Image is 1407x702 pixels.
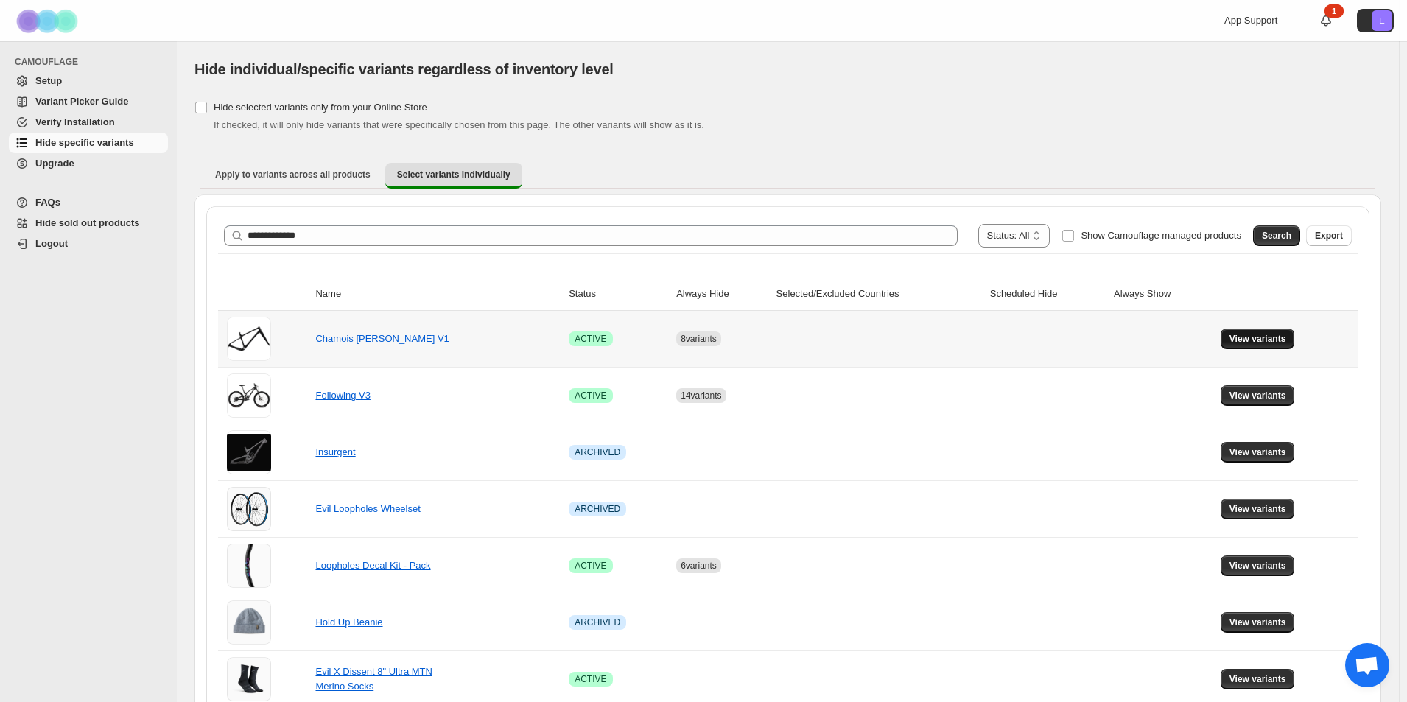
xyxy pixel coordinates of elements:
[194,61,614,77] span: Hide individual/specific variants regardless of inventory level
[1224,15,1277,26] span: App Support
[9,153,168,174] a: Upgrade
[575,560,606,572] span: ACTIVE
[1229,673,1286,685] span: View variants
[35,197,60,208] span: FAQs
[227,601,271,644] img: Hold Up Beanie
[385,163,522,189] button: Select variants individually
[1221,555,1295,576] button: View variants
[35,116,115,127] span: Verify Installation
[1357,9,1394,32] button: Avatar with initials E
[1372,10,1392,31] span: Avatar with initials E
[1221,385,1295,406] button: View variants
[575,390,606,401] span: ACTIVE
[315,390,370,401] a: Following V3
[9,234,168,254] a: Logout
[1319,13,1333,28] a: 1
[9,213,168,234] a: Hide sold out products
[35,96,128,107] span: Variant Picker Guide
[35,75,62,86] span: Setup
[1379,16,1384,25] text: E
[1229,390,1286,401] span: View variants
[315,617,382,628] a: Hold Up Beanie
[575,617,620,628] span: ARCHIVED
[772,278,986,311] th: Selected/Excluded Countries
[575,333,606,345] span: ACTIVE
[227,658,271,701] img: Evil X Dissent 8" Ultra MTN Merino Socks
[215,169,371,180] span: Apply to variants across all products
[9,91,168,112] a: Variant Picker Guide
[9,192,168,213] a: FAQs
[681,334,717,344] span: 8 variants
[1229,333,1286,345] span: View variants
[311,278,564,311] th: Name
[1229,503,1286,515] span: View variants
[35,238,68,249] span: Logout
[227,487,271,531] img: Evil Loopholes Wheelset
[986,278,1109,311] th: Scheduled Hide
[1109,278,1216,311] th: Always Show
[1229,617,1286,628] span: View variants
[227,317,271,361] img: Chamois Hagar V1
[315,560,430,571] a: Loopholes Decal Kit - Pack
[9,112,168,133] a: Verify Installation
[1221,499,1295,519] button: View variants
[1345,643,1389,687] a: Open chat
[575,673,606,685] span: ACTIVE
[214,119,704,130] span: If checked, it will only hide variants that were specifically chosen from this page. The other va...
[35,137,134,148] span: Hide specific variants
[1221,669,1295,689] button: View variants
[203,163,382,186] button: Apply to variants across all products
[315,446,355,457] a: Insurgent
[1315,230,1343,242] span: Export
[575,503,620,515] span: ARCHIVED
[1324,4,1344,18] div: 1
[35,217,140,228] span: Hide sold out products
[9,71,168,91] a: Setup
[1229,446,1286,458] span: View variants
[575,446,620,458] span: ARCHIVED
[1253,225,1300,246] button: Search
[1081,230,1241,241] span: Show Camouflage managed products
[1306,225,1352,246] button: Export
[1229,560,1286,572] span: View variants
[315,503,420,514] a: Evil Loopholes Wheelset
[397,169,510,180] span: Select variants individually
[1221,442,1295,463] button: View variants
[227,544,271,587] img: Loopholes Decal Kit - Pack
[564,278,672,311] th: Status
[681,561,717,571] span: 6 variants
[1221,612,1295,633] button: View variants
[214,102,427,113] span: Hide selected variants only from your Online Store
[12,1,85,41] img: Camouflage
[1262,230,1291,242] span: Search
[15,56,169,68] span: CAMOUFLAGE
[681,390,721,401] span: 14 variants
[672,278,771,311] th: Always Hide
[35,158,74,169] span: Upgrade
[315,333,449,344] a: Chamois [PERSON_NAME] V1
[315,666,432,692] a: Evil X Dissent 8" Ultra MTN Merino Socks
[1221,329,1295,349] button: View variants
[9,133,168,153] a: Hide specific variants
